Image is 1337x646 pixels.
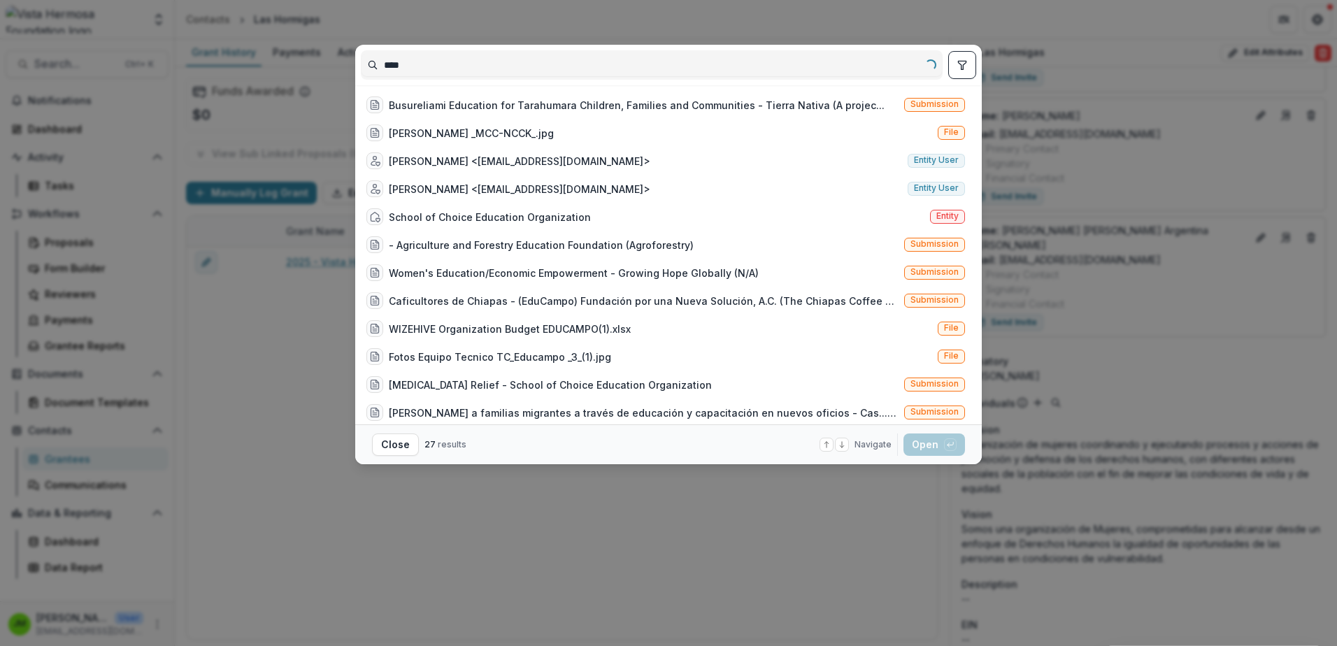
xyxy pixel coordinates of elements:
span: Entity user [914,155,959,165]
div: School of Choice Education Organization [389,210,591,224]
span: results [438,439,466,450]
div: Women's Education/Economic Empowerment - Growing Hope Globally (N/A) [389,266,759,280]
div: [PERSON_NAME] <[EMAIL_ADDRESS][DOMAIN_NAME]> [389,154,650,168]
span: Submission [910,267,959,277]
div: [PERSON_NAME] <[EMAIL_ADDRESS][DOMAIN_NAME]> [389,182,650,196]
span: Navigate [855,438,892,451]
div: Busureliami Education for Tarahumara Children, Families and Communities - Tierra Nativa (A projec... [389,98,885,113]
div: [MEDICAL_DATA] Relief - School of Choice Education Organization [389,378,712,392]
span: Submission [910,239,959,249]
button: toggle filters [948,51,976,79]
div: WIZEHIVE Organization Budget EDUCAMPO(1).xlsx [389,322,631,336]
span: File [944,323,959,333]
span: File [944,127,959,137]
span: Submission [910,295,959,305]
span: Submission [910,99,959,109]
span: Submission [910,407,959,417]
span: Entity [936,211,959,221]
div: Fotos Equipo Tecnico TC_Educampo _3_(1).jpg [389,350,611,364]
span: Submission [910,379,959,389]
span: Entity user [914,183,959,193]
span: 27 [424,439,436,450]
span: File [944,351,959,361]
div: Caficultores de Chiapas - (EduCampo) Fundación por una Nueva Solución, A.C. (The Chiapas Coffee F... [389,294,899,308]
div: [PERSON_NAME] a familias migrantes a través de educación y capacitación en nuevos oficios - Cas..... [389,405,899,420]
button: Open [903,433,965,456]
button: Close [372,433,419,456]
div: [PERSON_NAME] _MCC-NCCK_.jpg [389,126,554,141]
div: - Agriculture and Forestry Education Foundation (Agroforestry) [389,238,694,252]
